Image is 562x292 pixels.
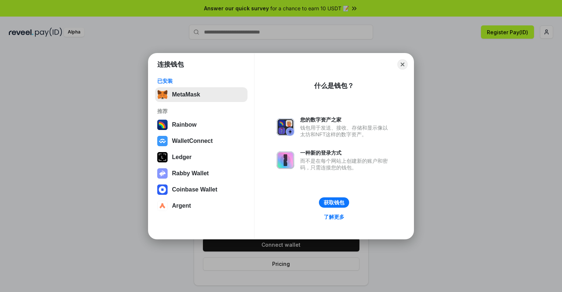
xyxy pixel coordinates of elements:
div: 什么是钱包？ [314,81,354,90]
button: Rainbow [155,117,247,132]
img: svg+xml,%3Csvg%20fill%3D%22none%22%20height%3D%2233%22%20viewBox%3D%220%200%2035%2033%22%20width%... [157,89,168,100]
div: 钱包用于发送、接收、存储和显示像以太坊和NFT这样的数字资产。 [300,124,391,138]
div: 已安装 [157,78,245,84]
div: 而不是在每个网站上创建新的账户和密码，只需连接您的钱包。 [300,158,391,171]
div: MetaMask [172,91,200,98]
button: Coinbase Wallet [155,182,247,197]
button: WalletConnect [155,134,247,148]
div: Coinbase Wallet [172,186,217,193]
div: WalletConnect [172,138,213,144]
div: 一种新的登录方式 [300,149,391,156]
img: svg+xml,%3Csvg%20width%3D%2228%22%20height%3D%2228%22%20viewBox%3D%220%200%2028%2028%22%20fill%3D... [157,184,168,195]
div: Rabby Wallet [172,170,209,177]
button: MetaMask [155,87,247,102]
button: 获取钱包 [319,197,349,208]
div: 了解更多 [324,214,344,220]
img: svg+xml,%3Csvg%20width%3D%2228%22%20height%3D%2228%22%20viewBox%3D%220%200%2028%2028%22%20fill%3D... [157,201,168,211]
img: svg+xml,%3Csvg%20xmlns%3D%22http%3A%2F%2Fwww.w3.org%2F2000%2Fsvg%22%20fill%3D%22none%22%20viewBox... [157,168,168,179]
div: 获取钱包 [324,199,344,206]
div: 您的数字资产之家 [300,116,391,123]
button: Rabby Wallet [155,166,247,181]
h1: 连接钱包 [157,60,184,69]
div: Rainbow [172,122,197,128]
div: 推荐 [157,108,245,115]
img: svg+xml,%3Csvg%20xmlns%3D%22http%3A%2F%2Fwww.w3.org%2F2000%2Fsvg%22%20width%3D%2228%22%20height%3... [157,152,168,162]
img: svg+xml,%3Csvg%20xmlns%3D%22http%3A%2F%2Fwww.w3.org%2F2000%2Fsvg%22%20fill%3D%22none%22%20viewBox... [277,118,294,136]
a: 了解更多 [319,212,349,222]
button: Ledger [155,150,247,165]
button: Close [397,59,408,70]
div: Argent [172,203,191,209]
button: Argent [155,198,247,213]
img: svg+xml,%3Csvg%20width%3D%22120%22%20height%3D%22120%22%20viewBox%3D%220%200%20120%20120%22%20fil... [157,120,168,130]
img: svg+xml,%3Csvg%20width%3D%2228%22%20height%3D%2228%22%20viewBox%3D%220%200%2028%2028%22%20fill%3D... [157,136,168,146]
div: Ledger [172,154,192,161]
img: svg+xml,%3Csvg%20xmlns%3D%22http%3A%2F%2Fwww.w3.org%2F2000%2Fsvg%22%20fill%3D%22none%22%20viewBox... [277,151,294,169]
